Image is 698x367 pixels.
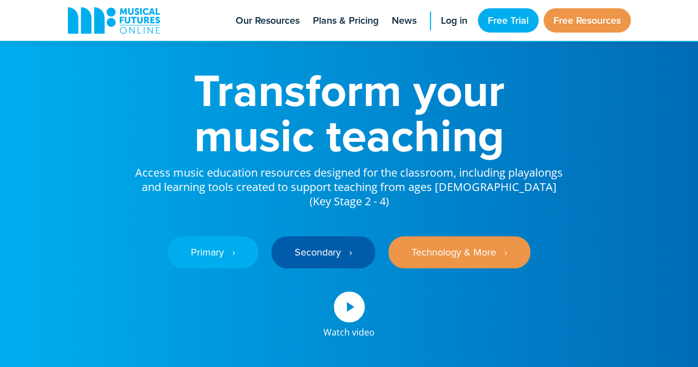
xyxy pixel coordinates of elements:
p: Access music education resources designed for the classroom, including playalongs and learning to... [134,158,564,209]
span: News [392,13,417,28]
div: Watch video [323,322,375,337]
a: Secondary ‎‏‏‎ ‎ › [271,236,375,268]
a: Free Resources [544,8,631,33]
a: Free Trial [478,8,539,33]
span: Plans & Pricing [313,13,379,28]
span: Our Resources [236,13,300,28]
h1: Transform your music teaching [134,67,564,158]
a: Primary ‎‏‏‎ ‎ › [168,236,258,268]
a: Technology & More ‎‏‏‎ ‎ › [388,236,530,268]
span: Log in [441,13,467,28]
